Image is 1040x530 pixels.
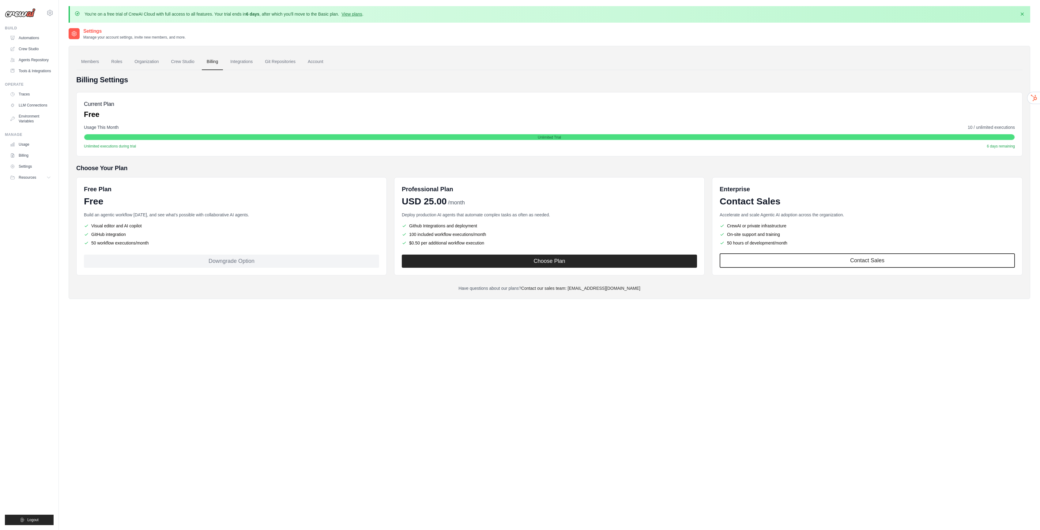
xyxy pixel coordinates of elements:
[76,164,1023,172] h5: Choose Your Plan
[27,517,39,522] span: Logout
[246,12,259,17] strong: 6 days
[7,162,54,171] a: Settings
[225,54,258,70] a: Integrations
[402,240,697,246] li: $0.50 per additional workflow execution
[106,54,127,70] a: Roles
[76,54,104,70] a: Members
[720,231,1015,237] li: On-site support and training
[7,100,54,110] a: LLM Connections
[85,11,364,17] p: You're on a free trial of CrewAI Cloud with full access to all features. Your trial ends in , aft...
[84,185,111,193] h6: Free Plan
[130,54,164,70] a: Organization
[19,175,36,180] span: Resources
[720,212,1015,218] p: Accelerate and scale Agentic AI adoption across the organization.
[341,12,362,17] a: View plans
[987,144,1015,149] span: 6 days remaining
[84,240,379,246] li: 50 workflow executions/month
[1009,501,1040,530] iframe: Chat Widget
[720,240,1015,246] li: 50 hours of development/month
[720,223,1015,229] li: CrewAI or private infrastructure
[84,144,136,149] span: Unlimited executions during trial
[402,255,697,268] button: Choose Plan
[84,255,379,268] div: Downgrade Option
[260,54,300,70] a: Git Repositories
[84,231,379,237] li: GitHub integration
[402,212,697,218] p: Deploy production AI agents that automate complex tasks as often as needed.
[5,132,54,137] div: Manage
[402,196,447,207] span: USD 25.00
[720,185,1015,193] h6: Enterprise
[7,33,54,43] a: Automations
[84,110,114,119] p: Free
[76,285,1023,291] p: Have questions about our plans?
[402,223,697,229] li: Github Integrations and deployment
[7,89,54,99] a: Traces
[7,44,54,54] a: Crew Studio
[7,140,54,149] a: Usage
[5,515,54,525] button: Logout
[202,54,223,70] a: Billing
[303,54,328,70] a: Account
[7,66,54,76] a: Tools & Integrations
[84,212,379,218] p: Build an agentic workflow [DATE], and see what's possible with collaborative AI agents.
[84,196,379,207] div: Free
[76,75,1023,85] h4: Billing Settings
[83,28,186,35] h2: Settings
[166,54,199,70] a: Crew Studio
[521,286,640,291] a: Contact our sales team: [EMAIL_ADDRESS][DOMAIN_NAME]
[5,26,54,31] div: Build
[538,135,561,140] span: Unlimited Trial
[84,100,114,108] h5: Current Plan
[5,8,36,17] img: Logo
[402,185,453,193] h6: Professional Plan
[84,124,119,130] span: Usage This Month
[7,55,54,65] a: Agents Repository
[7,173,54,182] button: Resources
[5,82,54,87] div: Operate
[84,223,379,229] li: Visual editor and AI copilot
[720,253,1015,268] a: Contact Sales
[402,231,697,237] li: 100 included workflow executions/month
[83,35,186,40] p: Manage your account settings, invite new members, and more.
[968,124,1015,130] span: 10 / unlimited executions
[448,199,465,207] span: /month
[7,111,54,126] a: Environment Variables
[720,196,1015,207] div: Contact Sales
[7,151,54,160] a: Billing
